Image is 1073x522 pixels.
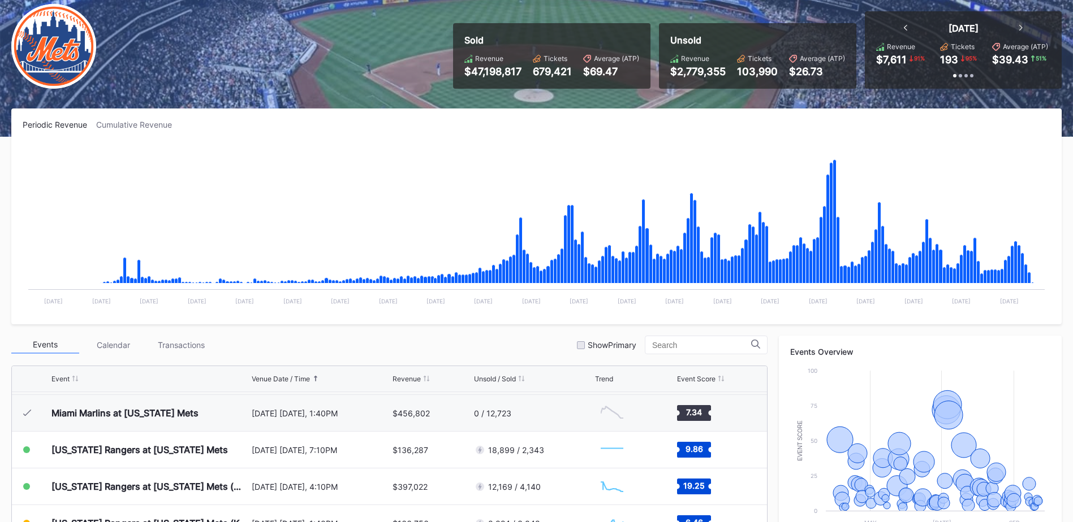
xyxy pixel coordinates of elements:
div: 95 % [964,54,978,63]
div: Average (ATP) [1003,42,1048,51]
text: 0 [814,507,817,514]
text: [DATE] [713,298,732,304]
div: Unsold [670,34,845,46]
text: 75 [811,402,817,409]
div: [DATE] [DATE], 7:10PM [252,445,390,455]
div: Event [51,375,70,383]
text: [DATE] [952,298,971,304]
div: Cumulative Revenue [96,120,181,129]
div: 103,990 [737,66,778,77]
text: [DATE] [809,298,828,304]
div: 51 % [1035,54,1048,63]
div: $69.47 [583,66,639,77]
div: [DATE] [949,23,979,34]
svg: Chart title [595,436,629,464]
text: 7.34 [686,407,702,417]
text: 9.86 [685,444,703,454]
div: $26.73 [789,66,845,77]
div: [US_STATE] Rangers at [US_STATE] Mets (Mets Alumni Classic/Mrs. Met Taxicab [GEOGRAPHIC_DATA] Giv... [51,481,249,492]
div: Sold [464,34,639,46]
text: [DATE] [235,298,254,304]
text: [DATE] [188,298,206,304]
div: Periodic Revenue [23,120,96,129]
div: Show Primary [588,340,636,350]
svg: Chart title [23,143,1050,313]
div: Tickets [544,54,567,63]
text: 19.25 [683,481,705,490]
text: [DATE] [426,298,445,304]
div: [DATE] [DATE], 4:10PM [252,482,390,491]
text: [DATE] [522,298,541,304]
text: 25 [811,472,817,479]
div: Calendar [79,336,147,354]
div: [US_STATE] Rangers at [US_STATE] Mets [51,444,228,455]
div: $7,611 [876,54,907,66]
text: 50 [811,437,817,444]
div: 0 / 12,723 [474,408,511,418]
div: $39.43 [992,54,1028,66]
div: Event Score [677,375,716,383]
img: New-York-Mets-Transparent.png [11,4,96,89]
div: Average (ATP) [800,54,845,63]
div: Average (ATP) [594,54,639,63]
div: Trend [595,375,613,383]
div: 12,169 / 4,140 [488,482,541,491]
text: [DATE] [92,298,111,304]
text: 100 [808,367,817,374]
text: [DATE] [44,298,63,304]
text: [DATE] [570,298,588,304]
div: Events Overview [790,347,1050,356]
text: [DATE] [904,298,923,304]
div: 193 [940,54,958,66]
text: [DATE] [618,298,636,304]
text: Event Score [797,420,803,461]
div: Venue Date / Time [252,375,310,383]
input: Search [652,341,751,350]
div: Miami Marlins at [US_STATE] Mets [51,407,199,419]
div: $47,198,817 [464,66,522,77]
div: Tickets [951,42,975,51]
div: $136,287 [393,445,428,455]
div: Events [11,336,79,354]
div: 18,899 / 2,343 [488,445,544,455]
div: $2,779,355 [670,66,726,77]
text: [DATE] [140,298,158,304]
div: 679,421 [533,66,572,77]
div: Transactions [147,336,215,354]
div: $397,022 [393,482,428,491]
div: Revenue [681,54,709,63]
div: Revenue [475,54,503,63]
div: [DATE] [DATE], 1:40PM [252,408,390,418]
div: Unsold / Sold [474,375,516,383]
svg: Chart title [595,472,629,501]
text: [DATE] [474,298,493,304]
div: Tickets [748,54,772,63]
text: [DATE] [1000,298,1019,304]
text: [DATE] [856,298,875,304]
div: Revenue [887,42,915,51]
text: [DATE] [331,298,350,304]
text: [DATE] [379,298,398,304]
text: [DATE] [665,298,684,304]
div: Revenue [393,375,421,383]
text: [DATE] [761,298,779,304]
div: 91 % [913,54,926,63]
div: $456,802 [393,408,430,418]
text: [DATE] [283,298,302,304]
svg: Chart title [595,399,629,427]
